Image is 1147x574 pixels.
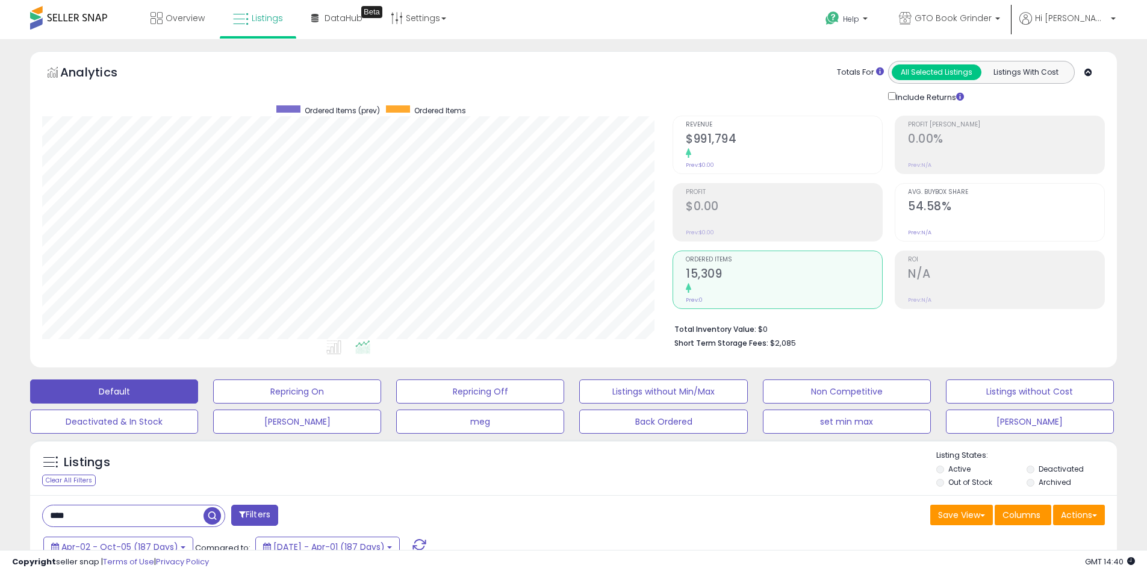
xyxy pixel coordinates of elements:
small: Prev: N/A [908,229,931,236]
label: Active [948,464,971,474]
span: Help [843,14,859,24]
b: Short Term Storage Fees: [674,338,768,348]
div: Totals For [837,67,884,78]
div: Tooltip anchor [361,6,382,18]
span: Apr-02 - Oct-05 (187 Days) [61,541,178,553]
label: Out of Stock [948,477,992,487]
i: Get Help [825,11,840,26]
h2: N/A [908,267,1104,283]
span: Ordered Items (prev) [305,105,380,116]
span: Profit [686,189,882,196]
button: Deactivated & In Stock [30,410,198,434]
button: meg [396,410,564,434]
button: Listings With Cost [981,64,1071,80]
span: Ordered Items [414,105,466,116]
span: Listings [252,12,283,24]
label: Deactivated [1039,464,1084,474]
span: [DATE] - Apr-01 (187 Days) [273,541,385,553]
button: Save View [930,505,993,525]
label: Archived [1039,477,1071,487]
p: Listing States: [936,450,1117,461]
button: Default [30,379,198,404]
small: Prev: $0.00 [686,161,714,169]
button: Actions [1053,505,1105,525]
div: Include Returns [879,90,978,104]
button: Repricing Off [396,379,564,404]
h2: 0.00% [908,132,1104,148]
strong: Copyright [12,556,56,567]
div: seller snap | | [12,557,209,568]
span: 2025-10-6 14:40 GMT [1085,556,1135,567]
button: Listings without Cost [946,379,1114,404]
h2: 15,309 [686,267,882,283]
li: $0 [674,321,1096,335]
span: Ordered Items [686,257,882,263]
span: Compared to: [195,542,250,554]
span: Columns [1002,509,1040,521]
button: [PERSON_NAME] [946,410,1114,434]
span: Avg. Buybox Share [908,189,1104,196]
button: All Selected Listings [892,64,981,80]
button: [PERSON_NAME] [213,410,381,434]
button: Columns [995,505,1051,525]
a: Hi [PERSON_NAME] [1019,12,1116,39]
button: Non Competitive [763,379,931,404]
small: Prev: 0 [686,296,703,304]
a: Terms of Use [103,556,154,567]
h5: Analytics [60,64,141,84]
span: Hi [PERSON_NAME] [1035,12,1107,24]
span: $2,085 [770,337,796,349]
span: Overview [166,12,205,24]
button: set min max [763,410,931,434]
a: Help [816,2,880,39]
h5: Listings [64,454,110,471]
button: Repricing On [213,379,381,404]
div: Clear All Filters [42,475,96,486]
span: Profit [PERSON_NAME] [908,122,1104,128]
span: ROI [908,257,1104,263]
button: Filters [231,505,278,526]
button: Listings without Min/Max [579,379,747,404]
span: Revenue [686,122,882,128]
small: Prev: $0.00 [686,229,714,236]
a: Privacy Policy [156,556,209,567]
button: [DATE] - Apr-01 (187 Days) [255,537,400,557]
h2: $0.00 [686,199,882,216]
h2: 54.58% [908,199,1104,216]
h2: $991,794 [686,132,882,148]
button: Back Ordered [579,410,747,434]
b: Total Inventory Value: [674,324,756,334]
span: DataHub [325,12,362,24]
span: GTO Book Grinder [915,12,992,24]
small: Prev: N/A [908,161,931,169]
button: Apr-02 - Oct-05 (187 Days) [43,537,193,557]
small: Prev: N/A [908,296,931,304]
